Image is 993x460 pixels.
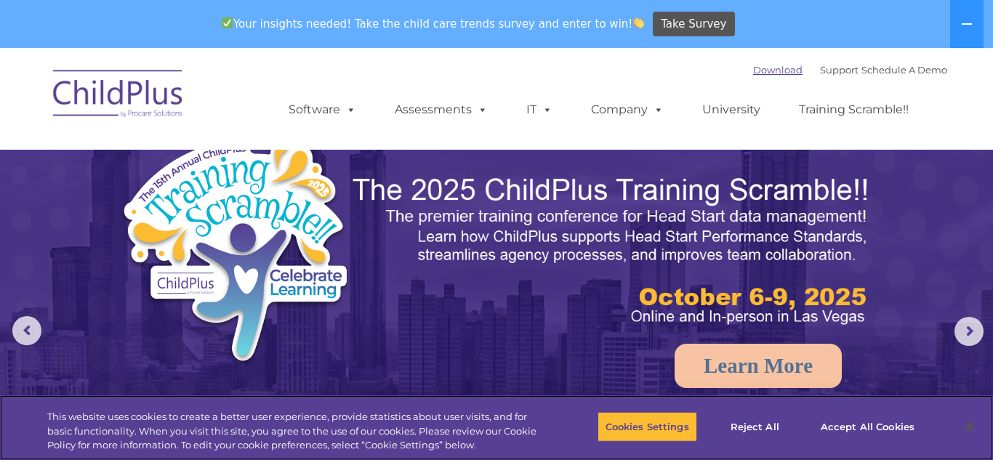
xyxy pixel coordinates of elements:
[274,95,371,124] a: Software
[202,96,246,107] span: Last name
[202,156,264,166] span: Phone number
[47,410,546,453] div: This website uses cookies to create a better user experience, provide statistics about user visit...
[784,95,923,124] a: Training Scramble!!
[46,60,191,132] img: ChildPlus by Procare Solutions
[675,344,842,388] a: Learn More
[215,9,651,38] span: Your insights needed! Take the child care trends survey and enter to win!
[813,411,922,442] button: Accept All Cookies
[512,95,567,124] a: IT
[222,17,233,28] img: ✅
[820,64,859,76] a: Support
[753,64,947,76] font: |
[954,411,986,443] button: Close
[661,12,726,37] span: Take Survey
[688,95,775,124] a: University
[633,17,644,28] img: 👏
[380,95,502,124] a: Assessments
[861,64,947,76] a: Schedule A Demo
[576,95,678,124] a: Company
[653,12,735,37] a: Take Survey
[598,411,697,442] button: Cookies Settings
[709,411,800,442] button: Reject All
[753,64,803,76] a: Download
